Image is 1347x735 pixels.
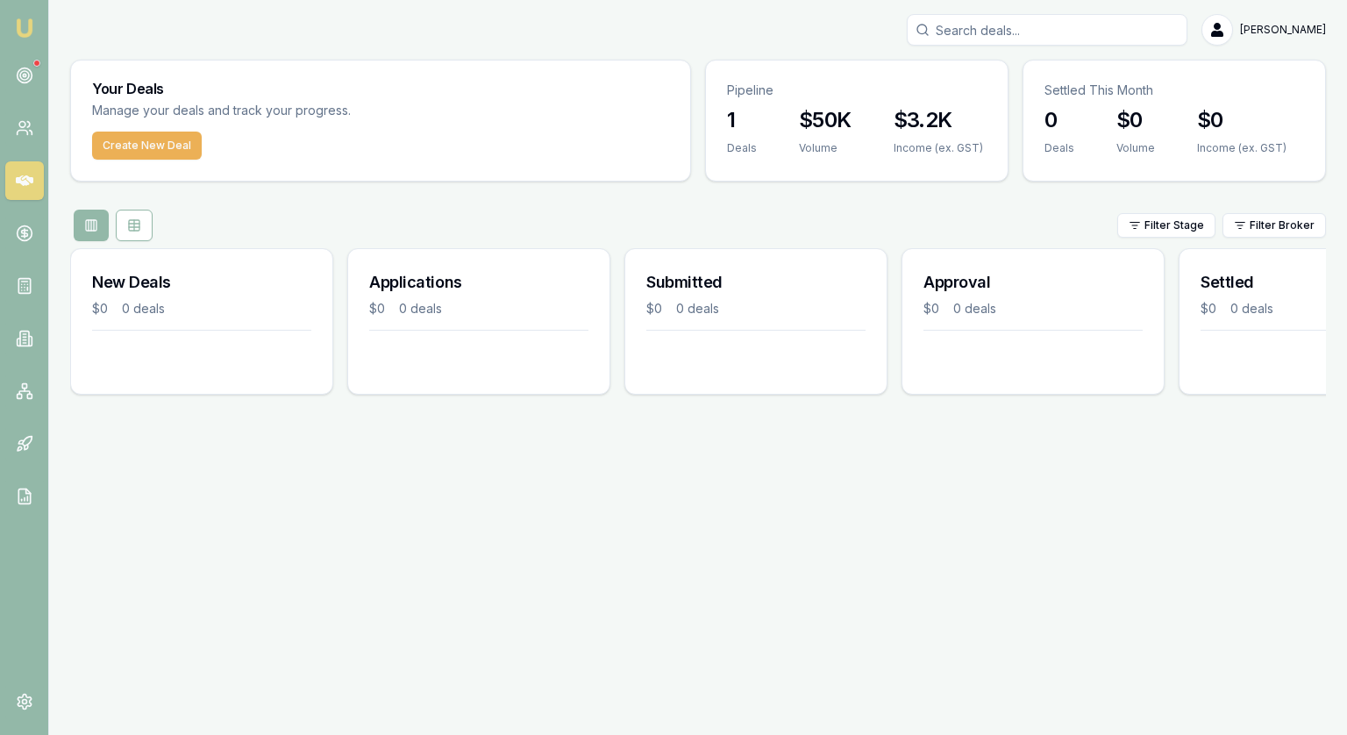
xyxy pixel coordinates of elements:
h3: Approval [923,270,1143,295]
div: Volume [1116,141,1155,155]
div: $0 [369,300,385,318]
div: $0 [923,300,939,318]
div: Income (ex. GST) [894,141,983,155]
h3: $3.2K [894,106,983,134]
button: Filter Stage [1117,213,1215,238]
div: Income (ex. GST) [1197,141,1286,155]
h3: Applications [369,270,588,295]
h3: $0 [1197,106,1286,134]
img: emu-icon-u.png [14,18,35,39]
p: Settled This Month [1044,82,1304,99]
input: Search deals [907,14,1187,46]
button: Create New Deal [92,132,202,160]
h3: $0 [1116,106,1155,134]
div: 0 deals [1230,300,1273,318]
div: $0 [1201,300,1216,318]
div: $0 [646,300,662,318]
h3: 0 [1044,106,1074,134]
span: Filter Broker [1250,218,1315,232]
h3: Submitted [646,270,866,295]
div: 0 deals [676,300,719,318]
h3: 1 [727,106,757,134]
div: 0 deals [399,300,442,318]
div: Deals [1044,141,1074,155]
div: 0 deals [953,300,996,318]
button: Filter Broker [1222,213,1326,238]
div: $0 [92,300,108,318]
h3: Your Deals [92,82,669,96]
span: [PERSON_NAME] [1240,23,1326,37]
p: Manage your deals and track your progress. [92,101,541,121]
h3: New Deals [92,270,311,295]
h3: $50K [799,106,852,134]
div: Volume [799,141,852,155]
p: Pipeline [727,82,987,99]
span: Filter Stage [1144,218,1204,232]
div: Deals [727,141,757,155]
div: 0 deals [122,300,165,318]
